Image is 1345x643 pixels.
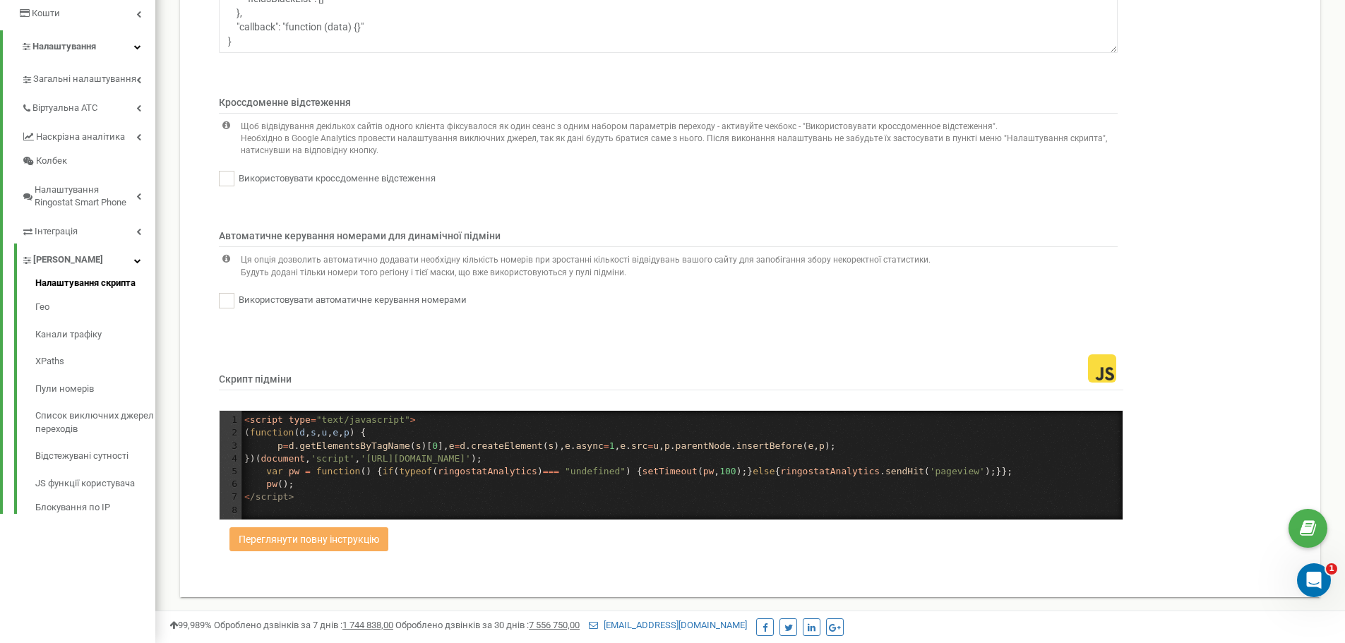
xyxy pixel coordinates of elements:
p: Скрипт підміни [219,337,1123,390]
span: Налаштування Ringostat Smart Phone [35,184,136,210]
div: 3 [220,440,241,452]
p: Щоб відвідування декількох сайтів одного клієнта фіксувалося як один сеанс з одним набором параме... [241,121,1118,133]
a: Переглянути повну інструкцію [229,535,388,546]
span: s [311,427,316,438]
span: d [460,440,465,451]
span: src [631,440,647,451]
span: = [305,466,311,476]
span: . ( )[ ], . ( ), . , . , . . ( , ); [244,440,836,451]
a: Канали трафіку [35,321,155,349]
a: Блокування по IP [35,498,155,515]
span: s [549,440,554,451]
span: e [449,440,455,451]
span: d [299,427,305,438]
span: u [322,427,328,438]
span: Наскрізна аналітика [36,131,125,144]
span: p [664,440,670,451]
span: = [311,414,316,425]
label: Використовувати автоматичне керування номерами [234,294,467,307]
a: Наскрізна аналітика [21,121,155,150]
span: 1 [609,440,615,451]
span: Оброблено дзвінків за 7 днів : [214,620,393,630]
span: insertBefore [736,440,803,451]
a: Пули номерів [35,375,155,403]
span: pw [266,479,277,489]
div: 4 [220,452,241,465]
span: ( ( , , , , ) { [244,427,366,438]
span: pw [703,466,715,476]
span: = [283,440,289,451]
span: 'pageview' [930,466,985,476]
span: /script> [250,491,294,502]
div: 1 [220,414,241,426]
span: p [819,440,825,451]
span: '[URL][DOMAIN_NAME]' [360,453,471,464]
span: e [808,440,813,451]
span: getElementsByTagName [299,440,410,451]
div: 2 [220,426,241,439]
span: createElement [471,440,543,451]
a: Налаштування Ringostat Smart Phone [21,174,155,215]
span: var [266,466,282,476]
span: "undefined" [565,466,626,476]
u: 1 744 838,00 [342,620,393,630]
p: Будуть додані тільки номери того регіону і тієї маски, що вже використовуються у пулі підміни. [241,267,931,279]
div: 6 [220,478,241,491]
span: typeof [399,466,432,476]
span: document [261,453,305,464]
span: ringostatAnalytics [438,466,537,476]
span: e [620,440,626,451]
span: p [344,427,349,438]
span: Віртуальна АТС [32,102,97,115]
span: Налаштування [32,41,96,52]
span: Загальні налаштування [33,73,136,86]
span: 100 [719,466,736,476]
a: Список виключних джерел переходів [35,402,155,443]
p: Необхідно в Google Analytics провести налаштування виключних джерел, так як дані будуть братися с... [241,133,1118,157]
span: function [250,427,294,438]
span: async [576,440,604,451]
div: 5 [220,465,241,478]
a: Гео [35,294,155,321]
a: [PERSON_NAME] [21,244,155,272]
span: e [333,427,338,438]
p: Автоматичне керування номерами для динамічної підміни [219,229,1118,247]
span: script [250,414,283,425]
a: Налаштування [3,30,155,64]
span: === [543,466,559,476]
a: JS функції користувача [35,470,155,498]
span: p [277,440,283,451]
span: Оброблено дзвінків за 30 днів : [395,620,580,630]
div: 8 [220,504,241,517]
span: < [244,491,250,502]
span: })( , , ); [244,453,482,464]
label: Використовувати кроссдоменне відстеження [234,172,436,186]
span: 1 [1326,563,1337,575]
span: function [316,466,361,476]
span: Кошти [32,8,60,18]
span: [PERSON_NAME] [33,253,103,267]
span: 'script' [311,453,355,464]
a: Віртуальна АТС [21,92,155,121]
span: = [604,440,609,451]
u: 7 556 750,00 [529,620,580,630]
span: else [753,466,775,476]
a: Загальні налаштування [21,63,155,92]
span: u [653,440,659,451]
span: Колбек [36,155,67,168]
span: sendHit [885,466,924,476]
a: Інтеграція [21,215,155,244]
span: = [454,440,460,451]
div: 7 [220,491,241,503]
iframe: Intercom live chat [1297,563,1331,597]
span: = [647,440,653,451]
button: Переглянути повну інструкцію [229,527,388,551]
span: () { ( ( ) ) { ( , );} { . ( );}}; [244,466,1012,476]
a: XPaths [35,348,155,375]
span: s [416,440,422,451]
span: Інтеграція [35,225,78,239]
span: setTimeout [642,466,698,476]
span: if [383,466,394,476]
p: Ця опція дозволить автоматично додавати необхідну кількість номерів при зростанні кількості відві... [241,254,931,266]
span: 0 [432,440,438,451]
